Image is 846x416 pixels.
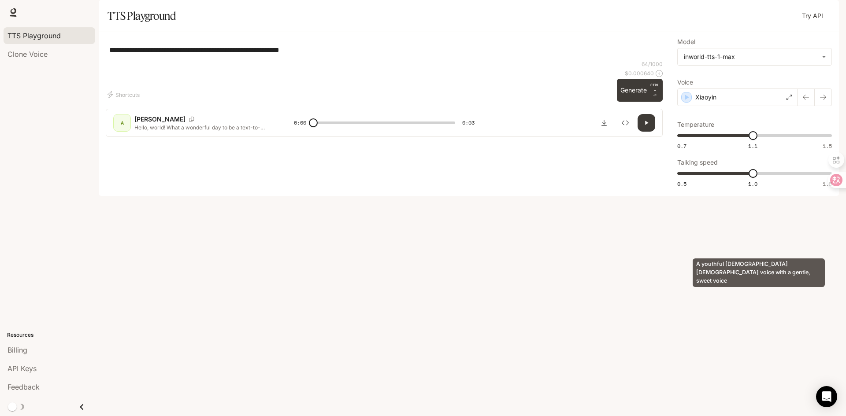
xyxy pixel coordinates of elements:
[748,142,757,150] span: 1.1
[677,180,686,188] span: 0.5
[650,82,659,98] p: ⏎
[108,7,176,25] h1: TTS Playground
[677,79,693,85] p: Voice
[678,48,831,65] div: inworld-tts-1-max
[625,70,654,77] p: $ 0.000640
[462,118,475,127] span: 0:03
[693,258,825,287] div: A youthful [DEMOGRAPHIC_DATA] [DEMOGRAPHIC_DATA] voice with a gentle, sweet voice
[294,118,306,127] span: 0:00
[816,386,837,407] div: Open Intercom Messenger
[677,159,718,166] p: Talking speed
[650,82,659,93] p: CTRL +
[695,93,716,102] p: Xiaoyin
[677,39,695,45] p: Model
[642,60,663,68] p: 64 / 1000
[798,7,827,25] a: Try API
[134,115,186,124] p: [PERSON_NAME]
[823,142,832,150] span: 1.5
[677,142,686,150] span: 0.7
[106,88,143,102] button: Shortcuts
[684,52,817,61] div: inworld-tts-1-max
[748,180,757,188] span: 1.0
[677,121,714,128] p: Temperature
[595,114,613,132] button: Download audio
[616,114,634,132] button: Inspect
[617,79,663,102] button: GenerateCTRL +⏎
[186,117,198,122] button: Copy Voice ID
[134,124,273,131] p: Hello, world! What a wonderful day to be a text-to-speech model!
[115,116,129,130] div: A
